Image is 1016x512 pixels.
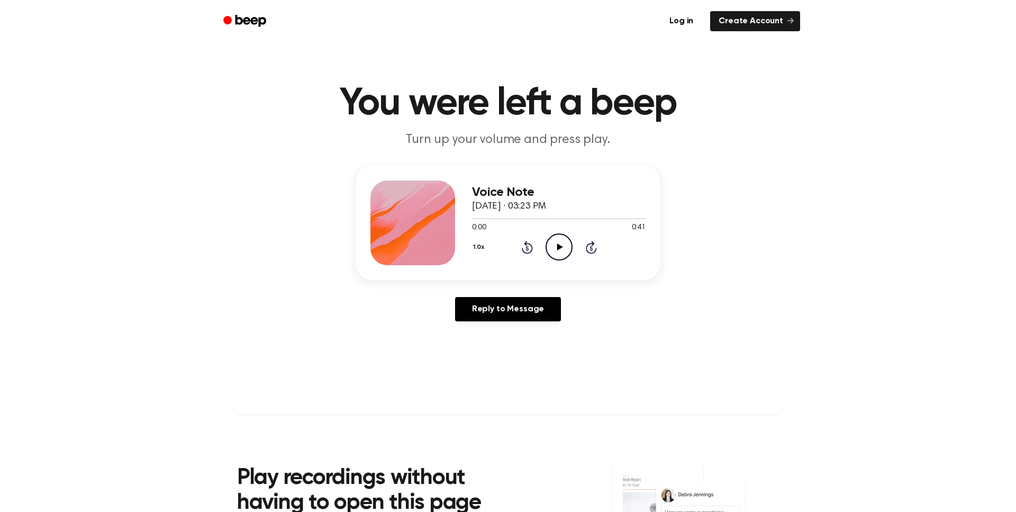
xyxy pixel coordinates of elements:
[472,185,646,200] h3: Voice Note
[305,131,711,149] p: Turn up your volume and press play.
[472,202,546,211] span: [DATE] · 03:23 PM
[632,222,646,233] span: 0:41
[455,297,561,321] a: Reply to Message
[237,85,779,123] h1: You were left a beep
[659,9,704,33] a: Log in
[216,11,276,32] a: Beep
[472,222,486,233] span: 0:00
[472,238,488,256] button: 1.0x
[710,11,800,31] a: Create Account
